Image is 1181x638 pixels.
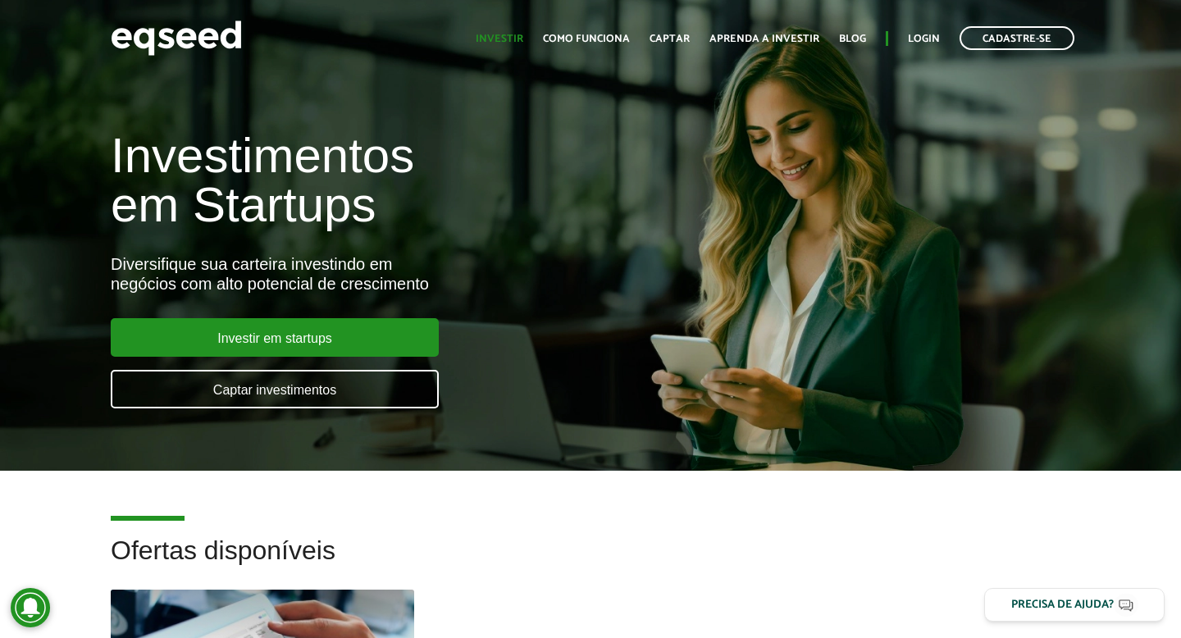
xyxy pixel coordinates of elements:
[111,254,677,294] div: Diversifique sua carteira investindo em negócios com alto potencial de crescimento
[476,34,523,44] a: Investir
[111,131,677,230] h1: Investimentos em Startups
[111,536,1070,590] h2: Ofertas disponíveis
[543,34,630,44] a: Como funciona
[908,34,940,44] a: Login
[111,318,439,357] a: Investir em startups
[650,34,690,44] a: Captar
[709,34,819,44] a: Aprenda a investir
[960,26,1074,50] a: Cadastre-se
[111,370,439,408] a: Captar investimentos
[111,16,242,60] img: EqSeed
[839,34,866,44] a: Blog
